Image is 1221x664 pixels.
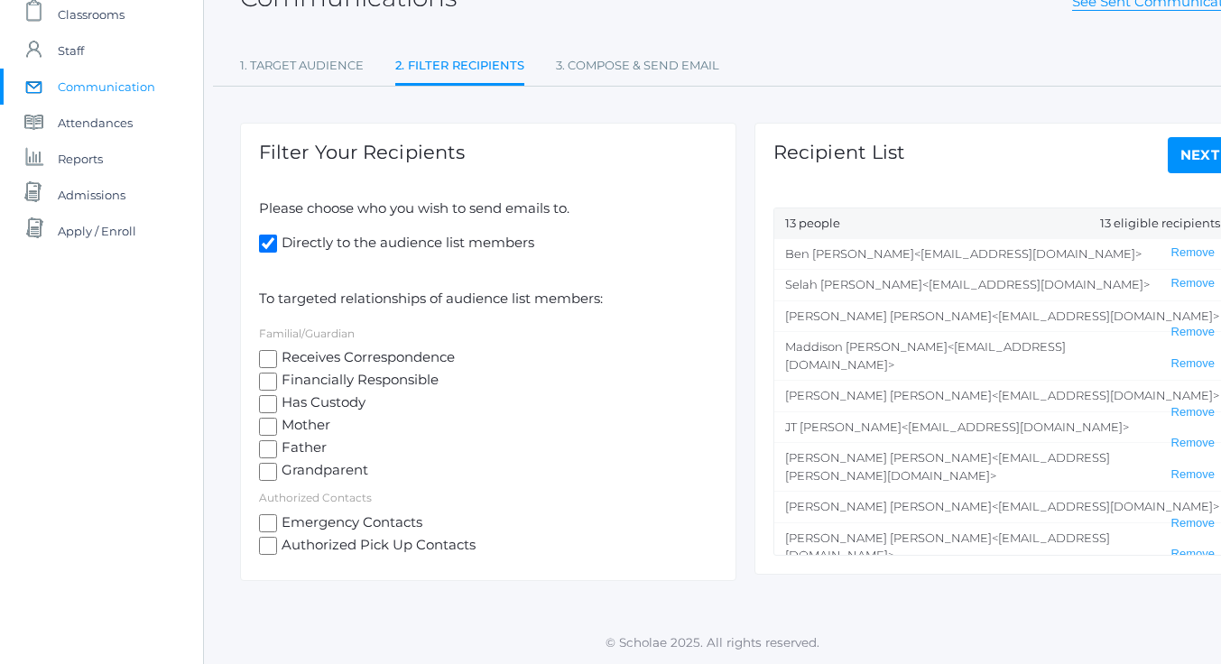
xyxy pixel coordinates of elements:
[259,463,277,481] input: Grandparent
[1166,356,1220,372] button: Remove
[259,327,355,340] label: Familial/Guardian
[785,388,992,402] span: [PERSON_NAME] [PERSON_NAME]
[277,460,368,483] span: Grandparent
[58,141,103,177] span: Reports
[58,69,155,105] span: Communication
[785,277,922,291] span: Selah [PERSON_NAME]
[1166,276,1220,291] button: Remove
[259,289,717,309] p: To targeted relationships of audience list members:
[259,440,277,458] input: Father
[914,246,1142,261] span: <[EMAIL_ADDRESS][DOMAIN_NAME]>
[773,142,905,162] h1: Recipient List
[240,48,364,84] a: 1. Target Audience
[277,415,330,438] span: Mother
[259,198,717,219] p: Please choose who you wish to send emails to.
[785,450,992,465] span: [PERSON_NAME] [PERSON_NAME]
[1166,436,1220,451] button: Remove
[785,499,992,513] span: [PERSON_NAME] [PERSON_NAME]
[1166,405,1220,420] button: Remove
[992,309,1219,323] span: <[EMAIL_ADDRESS][DOMAIN_NAME]>
[785,450,1110,483] span: <[EMAIL_ADDRESS][PERSON_NAME][DOMAIN_NAME]>
[1166,325,1220,340] button: Remove
[259,350,277,368] input: Receives Correspondence
[1166,245,1220,261] button: Remove
[259,235,277,253] input: Directly to the audience list members
[277,392,365,415] span: Has Custody
[259,491,372,504] label: Authorized Contacts
[992,388,1219,402] span: <[EMAIL_ADDRESS][DOMAIN_NAME]>
[277,535,476,558] span: Authorized Pick Up Contacts
[395,48,524,87] a: 2. Filter Recipients
[259,514,277,532] input: Emergency Contacts
[902,420,1129,434] span: <[EMAIL_ADDRESS][DOMAIN_NAME]>
[277,347,455,370] span: Receives Correspondence
[1166,516,1220,531] button: Remove
[259,395,277,413] input: Has Custody
[785,530,992,545] span: [PERSON_NAME] [PERSON_NAME]
[58,105,133,141] span: Attendances
[992,499,1219,513] span: <[EMAIL_ADDRESS][DOMAIN_NAME]>
[259,418,277,436] input: Mother
[1166,467,1220,483] button: Remove
[922,277,1150,291] span: <[EMAIL_ADDRESS][DOMAIN_NAME]>
[785,339,948,354] span: Maddison [PERSON_NAME]
[785,420,902,434] span: JT [PERSON_NAME]
[259,142,465,162] h1: Filter Your Recipients
[204,633,1221,651] p: © Scholae 2025. All rights reserved.
[785,339,1066,372] span: <[EMAIL_ADDRESS][DOMAIN_NAME]>
[785,309,992,323] span: [PERSON_NAME] [PERSON_NAME]
[277,370,439,392] span: Financially Responsible
[556,48,719,84] a: 3. Compose & Send Email
[1100,215,1220,233] span: 13 eligible recipients
[58,213,136,249] span: Apply / Enroll
[277,233,534,255] span: Directly to the audience list members
[1166,547,1220,562] button: Remove
[259,537,277,555] input: Authorized Pick Up Contacts
[259,373,277,391] input: Financially Responsible
[277,438,327,460] span: Father
[277,512,422,535] span: Emergency Contacts
[58,177,125,213] span: Admissions
[58,32,84,69] span: Staff
[785,246,914,261] span: Ben [PERSON_NAME]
